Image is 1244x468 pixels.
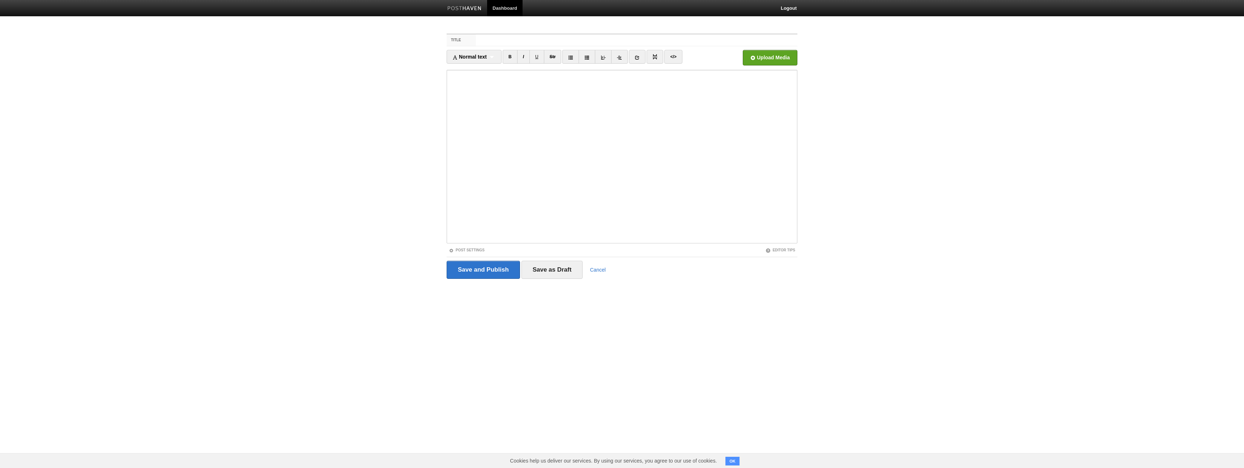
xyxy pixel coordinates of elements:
[447,34,476,46] label: Title
[503,454,724,468] span: Cookies help us deliver our services. By using our services, you agree to our use of cookies.
[550,54,556,59] del: Str
[766,248,795,252] a: Editor Tips
[725,457,740,465] button: OK
[517,50,530,64] a: I
[664,50,682,64] a: </>
[503,50,517,64] a: B
[544,50,562,64] a: Str
[447,261,520,279] input: Save and Publish
[447,6,482,12] img: Posthaven-bar
[452,54,487,60] span: Normal text
[590,267,606,273] a: Cancel
[652,54,657,59] img: pagebreak-icon.png
[449,248,485,252] a: Post Settings
[529,50,544,64] a: U
[521,261,583,279] input: Save as Draft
